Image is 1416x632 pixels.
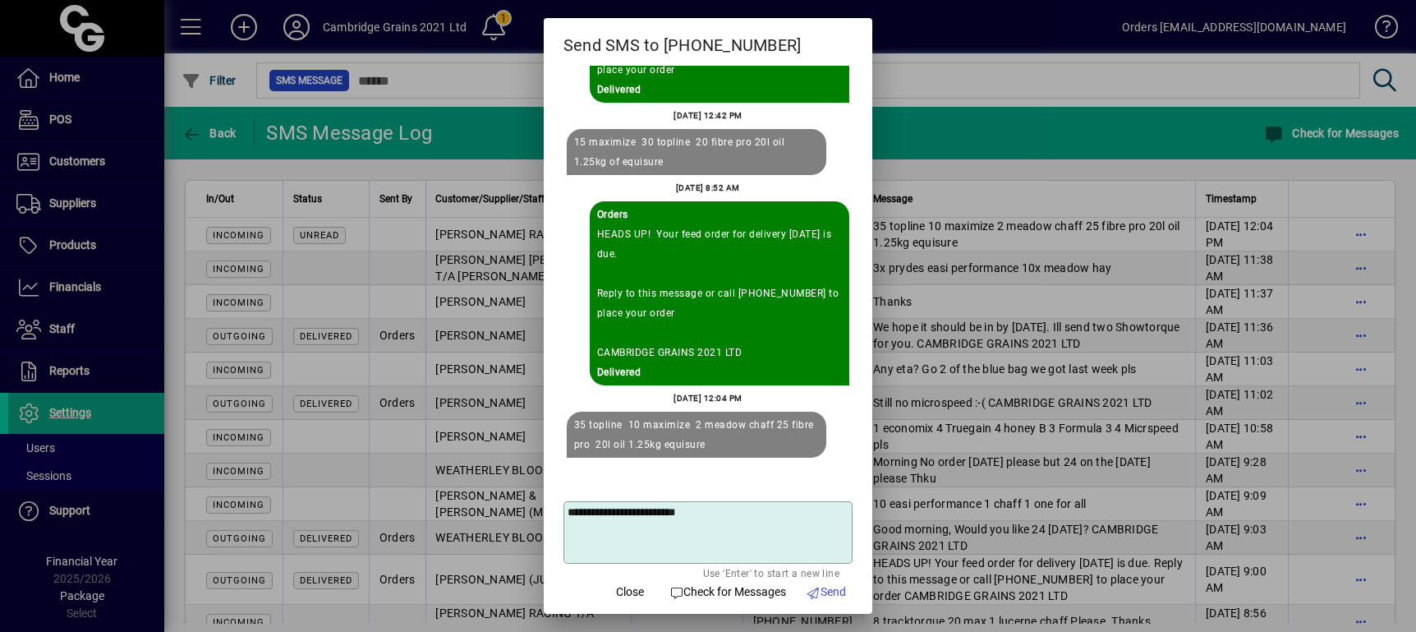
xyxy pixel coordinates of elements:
[574,132,819,172] div: 15 maximize 30 topline 20 fibre pro 20l oil 1.25kg of equisure
[574,415,819,454] div: 35 topline 10 maximize 2 meadow chaff 25 fibre pro 20l oil 1.25kg equisure
[597,205,842,224] div: Sent By
[597,80,842,99] div: Delivered
[597,224,842,362] div: HEADS UP! Your feed order for delivery [DATE] is due. Reply to this message or call [PHONE_NUMBER...
[674,389,742,408] div: [DATE] 12:04 PM
[676,178,740,198] div: [DATE] 8:52 AM
[663,578,793,607] button: Check for Messages
[807,584,847,601] span: Send
[616,584,644,601] span: Close
[674,106,742,126] div: [DATE] 12:42 PM
[597,362,842,382] div: Delivered
[544,18,872,66] h2: Send SMS to [PHONE_NUMBER]
[703,564,839,582] mat-hint: Use 'Enter' to start a new line
[604,578,656,607] button: Close
[800,578,853,607] button: Send
[669,584,787,601] span: Check for Messages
